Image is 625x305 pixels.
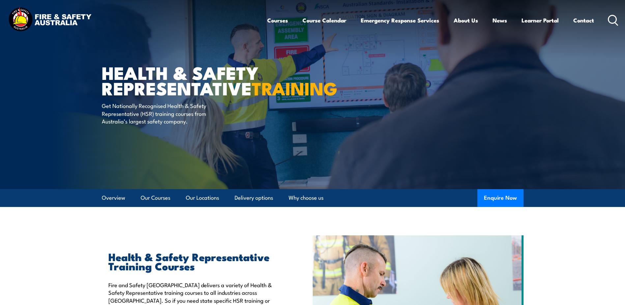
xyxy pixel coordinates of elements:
h2: Health & Safety Representative Training Courses [108,252,282,270]
a: Emergency Response Services [361,12,439,29]
strong: TRAINING [252,74,337,101]
a: Why choose us [289,189,324,207]
a: Contact [573,12,594,29]
a: About Us [454,12,478,29]
a: Overview [102,189,125,207]
h1: Health & Safety Representative [102,65,265,95]
a: Courses [267,12,288,29]
a: Our Courses [141,189,170,207]
a: Our Locations [186,189,219,207]
button: Enquire Now [477,189,524,207]
p: Get Nationally Recognised Health & Safety Representative (HSR) training courses from Australia’s ... [102,102,222,125]
a: Learner Portal [522,12,559,29]
a: Delivery options [235,189,273,207]
a: News [493,12,507,29]
a: Course Calendar [302,12,346,29]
